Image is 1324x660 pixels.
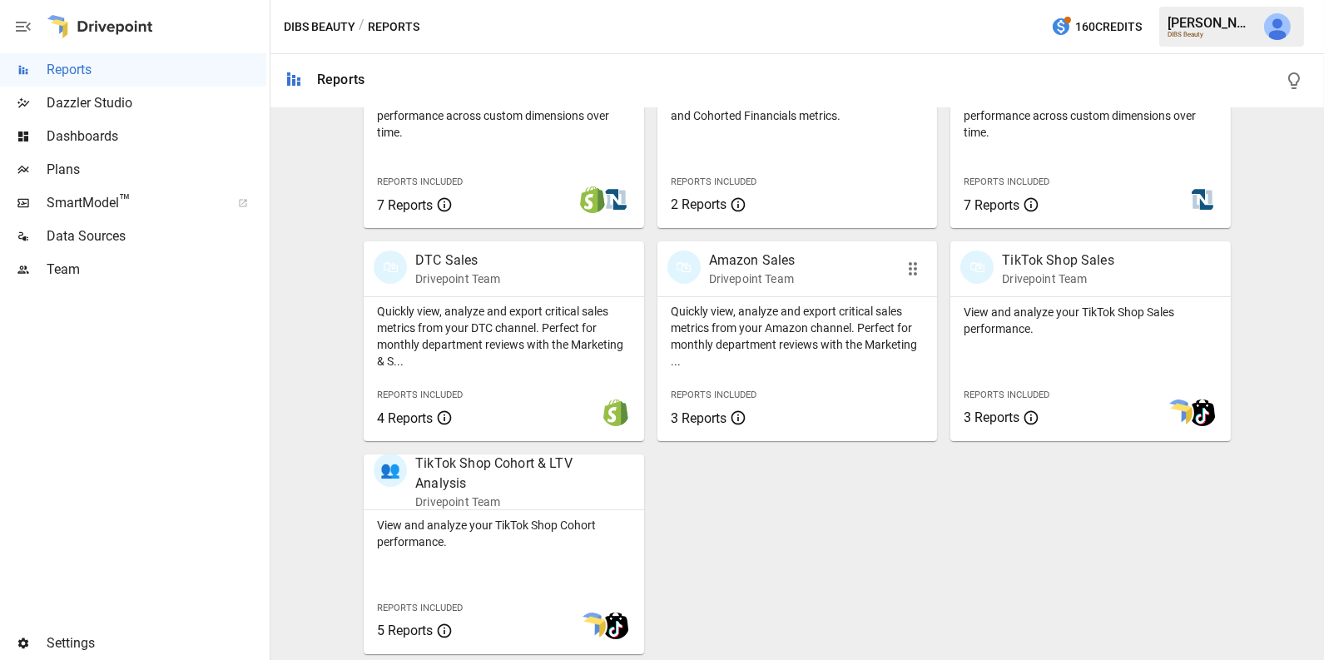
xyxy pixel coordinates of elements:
span: 3 Reports [964,409,1019,425]
button: 160Credits [1044,12,1148,42]
span: Reports Included [671,390,756,400]
div: 🛍 [374,251,407,284]
span: 7 Reports [964,197,1019,213]
span: 5 Reports [377,623,433,638]
p: Quickly view, analyze and export critical sales metrics from your DTC channel. Perfect for monthl... [377,303,631,370]
span: Reports Included [377,603,463,613]
img: shopify [602,399,629,426]
span: 160 Credits [1075,17,1142,37]
div: [PERSON_NAME] [1168,15,1254,31]
span: Reports Included [671,176,756,187]
span: 2 Reports [671,196,726,212]
div: 🛍 [667,251,701,284]
span: SmartModel [47,193,220,213]
span: Settings [47,633,266,653]
span: Reports Included [964,176,1049,187]
span: Reports [47,60,266,80]
span: 7 Reports [377,197,433,213]
span: ™ [119,191,131,211]
p: View and analyze your TikTok Shop Sales performance. [964,304,1217,337]
p: DTC Sales [415,251,500,270]
div: DIBS Beauty [1168,31,1254,38]
span: Reports Included [377,176,463,187]
img: netsuite [1189,186,1216,213]
p: View, analyze and export cohort and LTV performance across custom dimensions over time. [377,91,631,141]
img: netsuite [602,186,629,213]
span: Plans [47,160,266,180]
img: tiktok [1189,399,1216,426]
p: Drivepoint Team [415,494,590,510]
p: Easily identify strengths and weaknesses for P&L and Cohorted Financials metrics. [671,91,925,124]
div: 👥 [374,454,407,487]
p: TikTok Shop Cohort & LTV Analysis [415,454,590,494]
p: Quickly view, analyze and export critical sales metrics from your Amazon channel. Perfect for mon... [671,303,925,370]
img: Julie Wilton [1264,13,1291,40]
span: Team [47,260,266,280]
p: View, analyze and export cohort LTV performance across custom dimensions over time. [964,91,1217,141]
p: Drivepoint Team [709,270,796,287]
p: View and analyze your TikTok Shop Cohort performance. [377,517,631,550]
div: Reports [317,72,364,87]
button: Julie Wilton [1254,3,1301,50]
span: Data Sources [47,226,266,246]
img: tiktok [602,613,629,639]
span: Reports Included [377,390,463,400]
button: DIBS Beauty [284,17,355,37]
img: smart model [1166,399,1193,426]
p: Amazon Sales [709,251,796,270]
span: Reports Included [964,390,1049,400]
img: smart model [579,613,606,639]
span: 4 Reports [377,410,433,426]
span: Dashboards [47,127,266,146]
img: shopify [579,186,606,213]
p: Drivepoint Team [415,270,500,287]
div: / [359,17,364,37]
div: 🛍 [960,251,994,284]
p: TikTok Shop Sales [1002,251,1114,270]
span: 3 Reports [671,410,726,426]
p: Drivepoint Team [1002,270,1114,287]
span: Dazzler Studio [47,93,266,113]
